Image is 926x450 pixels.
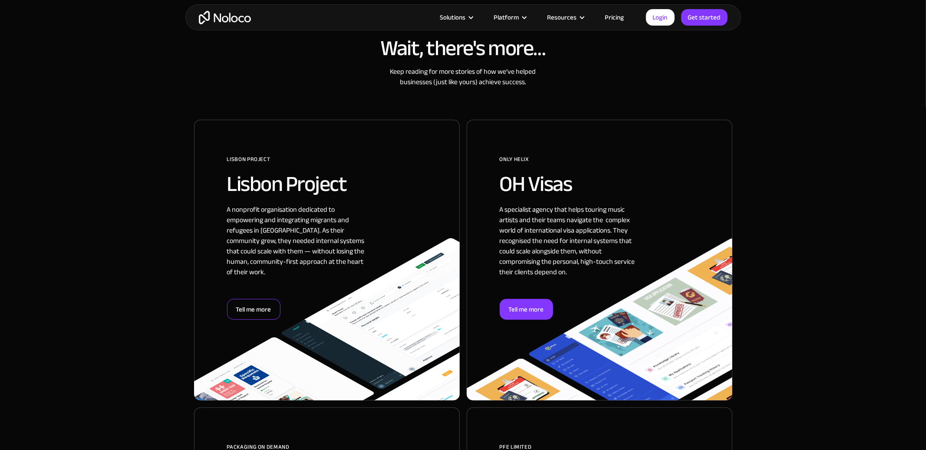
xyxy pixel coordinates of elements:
div: Platform [483,12,537,23]
a: Login [646,9,675,26]
div: Solutions [429,12,483,23]
h2: Wait, there's more… [194,36,732,60]
div: Solutions [440,12,466,23]
h2: OH Visas [500,172,699,196]
div: Resources [547,12,577,23]
div: A specialist agency that helps touring music artists and their teams navigate the complex world o... [500,204,639,299]
div: Platform [494,12,519,23]
a: Pricing [594,12,635,23]
div: ONLY HELIX [500,153,699,172]
div: Keep reading for more stories of how we’ve helped businesses (just like yours) achieve success. [194,66,732,87]
a: Get started [681,9,728,26]
a: home [199,11,251,24]
div: Tell me more [500,299,553,320]
div: Tell me more [227,299,280,320]
a: Lisbon ProjectLisbon ProjectA nonprofit organisation dedicated to empowering and integrating migr... [194,120,460,401]
a: ONLY HELIXOH VisasA specialist agency that helps touring music artists and their teams navigate t... [467,120,732,401]
div: A nonprofit organisation dedicated to empowering and integrating migrants and refugees in [GEOGRA... [227,204,366,299]
h2: Lisbon Project [227,172,427,196]
div: Resources [537,12,594,23]
div: Lisbon Project [227,153,427,172]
